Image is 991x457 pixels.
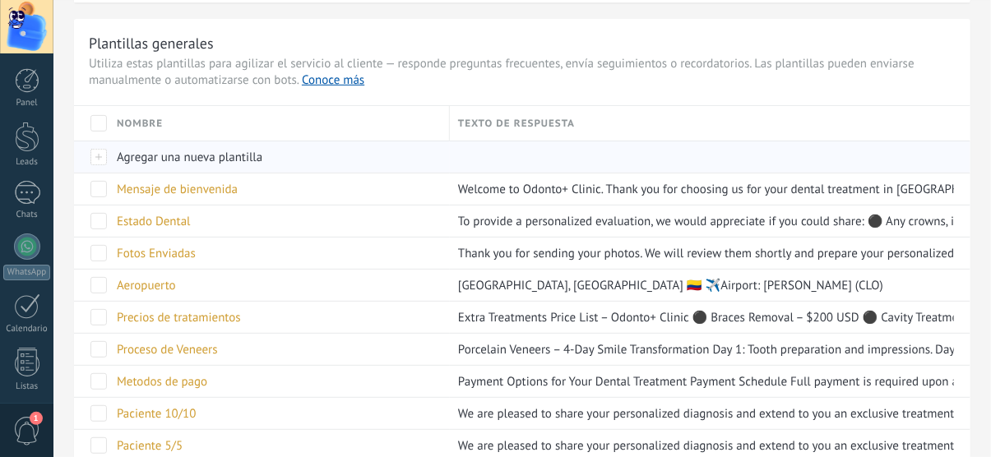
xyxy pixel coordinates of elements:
[117,406,196,422] span: Paciente 10/10
[89,34,956,53] h3: Plantillas generales
[3,210,51,220] div: Chats
[458,278,883,293] span: [GEOGRAPHIC_DATA], [GEOGRAPHIC_DATA] 🇨🇴 ✈️Airport: [PERSON_NAME] (CLO)
[450,173,954,205] div: Welcome to Odonto+ Clinic. Thank you for choosing us for your dental treatment in Cali, Colombia....
[30,412,43,425] span: 1
[450,302,954,333] div: Extra Treatments Price List – Odonto+ Clinic ⚫ Braces Removal – $200 USD ⚫ Cavity Treatment (Fill...
[3,265,50,280] div: WhatsApp
[450,270,954,301] div: Cali, Colombia 🇨🇴 ✈️Airport: Alfonso Bonilla Aragon (CLO)
[117,278,176,293] span: Aeropuerto
[117,438,183,454] span: Paciente 5/5
[89,56,956,89] span: Utiliza estas plantillas para agilizar el servicio al cliente — responde preguntas frecuentes, en...
[117,374,207,390] span: Metodos de pago
[450,366,954,397] div: Payment Options for Your Dental Treatment Payment Schedule Full payment is required upon arrival ...
[117,214,191,229] span: Estado Dental
[450,106,970,141] div: Texto de respuesta
[117,246,196,261] span: Fotos Enviadas
[3,98,51,108] div: Panel
[117,342,218,358] span: Proceso de Veneers
[450,398,954,429] div: We are pleased to share your personalized diagnosis and extend to you an exclusive treatment offe...
[450,238,954,269] div: Thank you for sending your photos. We will review them shortly and prepare your personalized eval...
[3,157,51,168] div: Leads
[450,334,954,365] div: Porcelain Veneers – 4-Day Smile Transformation Day 1: Tooth preparation and impressions. Day 2: L...
[302,72,364,88] a: Conoce más
[450,205,954,237] div: To provide a personalized evaluation, we would appreciate if you could share: ⚫ Any crowns, impla...
[109,106,449,141] div: Nombre
[3,324,51,335] div: Calendario
[117,182,238,197] span: Mensaje de bienvenida
[3,381,51,392] div: Listas
[117,150,262,165] span: Agregar una nueva plantilla
[117,310,241,325] span: Precios de tratamientos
